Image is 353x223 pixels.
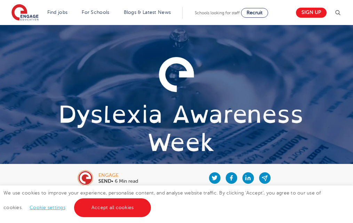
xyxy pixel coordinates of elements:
[11,4,39,22] img: Engage Education
[30,205,65,210] a: Cookie settings
[47,10,68,15] a: Find jobs
[74,198,151,217] a: Accept all cookies
[241,8,268,18] a: Recruit
[82,10,109,15] a: For Schools
[247,10,263,15] span: Recruit
[195,10,240,15] span: Schools looking for staff
[98,179,111,184] b: SEND
[124,10,171,15] a: Blogs & Latest News
[3,190,321,210] span: We use cookies to improve your experience, personalise content, and analyse website traffic. By c...
[98,179,138,184] p: • 6 Min read
[296,8,327,18] a: Sign up
[98,173,138,178] div: engage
